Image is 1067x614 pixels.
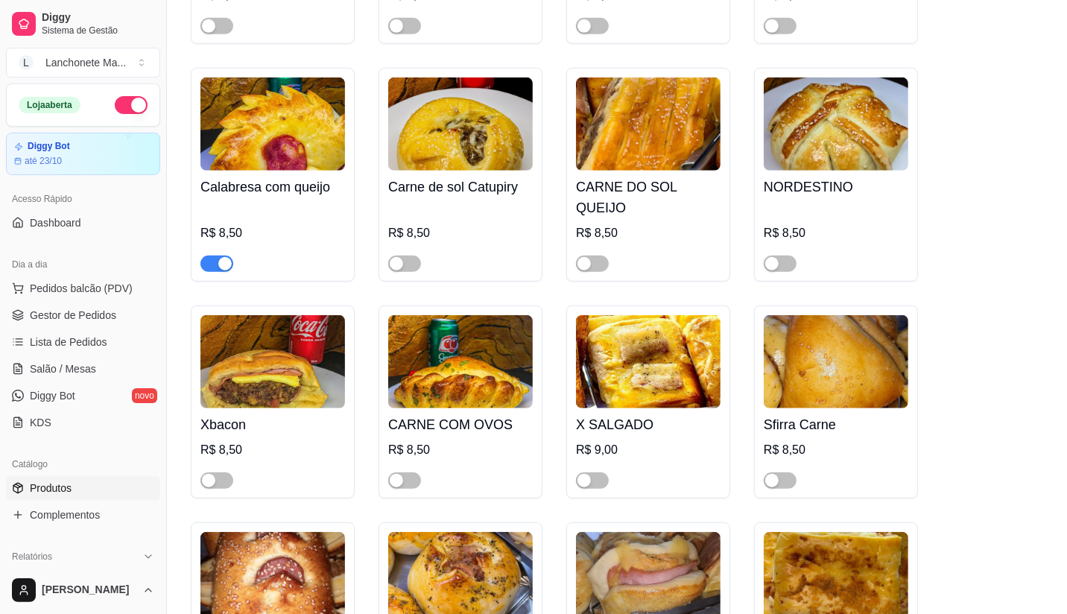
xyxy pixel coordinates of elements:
a: DiggySistema de Gestão [6,6,160,42]
button: Pedidos balcão (PDV) [6,276,160,300]
div: Loja aberta [19,97,80,113]
div: Acesso Rápido [6,187,160,211]
div: R$ 8,50 [764,224,908,242]
img: product-image [576,315,721,408]
h4: CARNE DO SOL QUEIJO [576,177,721,218]
button: Alterar Status [115,96,148,114]
h4: Calabresa com queijo [200,177,345,197]
h4: CARNE COM OVOS [388,414,533,435]
span: Diggy Bot [30,388,75,403]
div: Catálogo [6,452,160,476]
span: Relatórios [12,551,52,563]
img: product-image [764,77,908,171]
a: Produtos [6,476,160,500]
a: Salão / Mesas [6,357,160,381]
a: Gestor de Pedidos [6,303,160,327]
a: Diggy Botaté 23/10 [6,133,160,175]
button: [PERSON_NAME] [6,572,160,608]
h4: Xbacon [200,414,345,435]
h4: Carne de sol Catupiry [388,177,533,197]
div: R$ 8,50 [200,441,345,459]
img: product-image [764,315,908,408]
div: Lanchonete Ma ... [45,55,126,70]
div: Dia a dia [6,253,160,276]
img: product-image [388,77,533,171]
div: R$ 8,50 [200,224,345,242]
span: Diggy [42,11,154,25]
a: Diggy Botnovo [6,384,160,408]
div: R$ 8,50 [576,224,721,242]
span: [PERSON_NAME] [42,583,136,597]
article: Diggy Bot [28,141,70,152]
span: Salão / Mesas [30,361,96,376]
div: R$ 8,50 [388,224,533,242]
span: L [19,55,34,70]
a: KDS [6,411,160,434]
span: Produtos [30,481,72,496]
span: Dashboard [30,215,81,230]
img: product-image [388,315,533,408]
div: R$ 9,00 [576,441,721,459]
a: Dashboard [6,211,160,235]
div: R$ 8,50 [388,441,533,459]
h4: Sfirra Carne [764,414,908,435]
img: product-image [200,77,345,171]
h4: X SALGADO [576,414,721,435]
span: KDS [30,415,51,430]
img: product-image [576,77,721,171]
a: Lista de Pedidos [6,330,160,354]
span: Sistema de Gestão [42,25,154,37]
div: R$ 8,50 [764,441,908,459]
h4: NORDESTINO [764,177,908,197]
span: Lista de Pedidos [30,335,107,349]
img: product-image [200,315,345,408]
span: Pedidos balcão (PDV) [30,281,133,296]
span: Gestor de Pedidos [30,308,116,323]
span: Complementos [30,507,100,522]
button: Select a team [6,48,160,77]
article: até 23/10 [25,155,62,167]
a: Complementos [6,503,160,527]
